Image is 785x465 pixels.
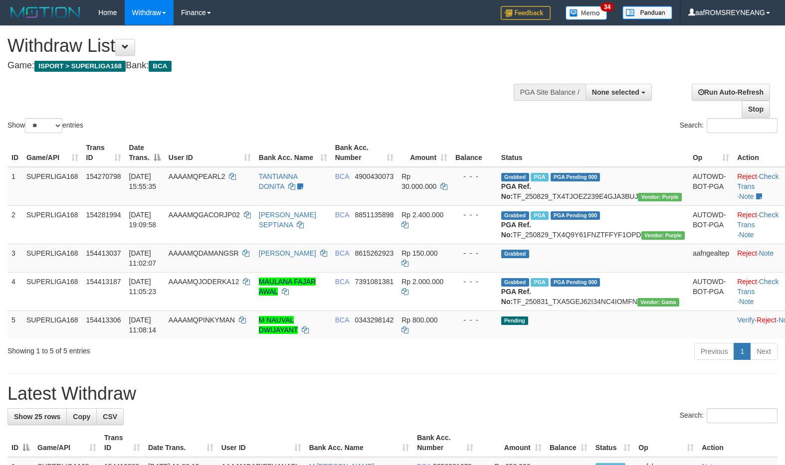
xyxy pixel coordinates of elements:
[413,429,477,457] th: Bank Acc. Number: activate to sort column ascending
[14,413,60,421] span: Show 25 rows
[689,139,733,167] th: Op: activate to sort column ascending
[169,172,225,180] span: AAAAMQPEARL2
[501,250,529,258] span: Grabbed
[551,278,600,287] span: PGA Pending
[169,278,239,286] span: AAAAMQJODERKA12
[689,167,733,206] td: AUTOWD-BOT-PGA
[96,408,124,425] a: CSV
[66,408,97,425] a: Copy
[680,408,778,423] label: Search:
[501,221,531,239] b: PGA Ref. No:
[737,172,757,180] a: Reject
[335,316,349,324] span: BCA
[100,429,144,457] th: Trans ID: activate to sort column ascending
[531,278,548,287] span: Marked by aafsoumeymey
[129,249,157,267] span: [DATE] 11:02:07
[592,88,639,96] span: None selected
[7,272,22,310] td: 4
[497,139,689,167] th: Status
[501,316,528,325] span: Pending
[551,173,600,181] span: PGA Pending
[259,211,316,229] a: [PERSON_NAME] SEPTIANA
[165,139,255,167] th: User ID: activate to sort column ascending
[169,316,235,324] span: AAAAMQPINKYMAN
[501,278,529,287] span: Grabbed
[169,249,239,257] span: AAAAMQDAMANGSR
[742,101,770,118] a: Stop
[455,248,493,258] div: - - -
[455,277,493,287] div: - - -
[689,272,733,310] td: AUTOWD-BOT-PGA
[25,118,62,133] select: Showentries
[331,139,398,167] th: Bank Acc. Number: activate to sort column ascending
[546,429,591,457] th: Balance: activate to sort column ascending
[86,172,121,180] span: 154270798
[7,310,22,339] td: 5
[586,84,652,101] button: None selected
[551,211,600,220] span: PGA Pending
[129,172,157,190] span: [DATE] 15:55:35
[739,231,754,239] a: Note
[305,429,413,457] th: Bank Acc. Name: activate to sort column ascending
[757,316,777,324] a: Reject
[335,278,349,286] span: BCA
[641,231,685,240] span: Vendor URL: https://trx4.1velocity.biz
[7,36,513,56] h1: Withdraw List
[22,244,82,272] td: SUPERLIGA168
[335,249,349,257] span: BCA
[82,139,125,167] th: Trans ID: activate to sort column ascending
[7,139,22,167] th: ID
[707,408,778,423] input: Search:
[680,118,778,133] label: Search:
[7,5,83,20] img: MOTION_logo.png
[335,211,349,219] span: BCA
[7,342,320,356] div: Showing 1 to 5 of 5 entries
[737,278,779,296] a: Check Trans
[401,316,437,324] span: Rp 800.000
[33,429,100,457] th: Game/API: activate to sort column ascending
[455,315,493,325] div: - - -
[7,408,67,425] a: Show 25 rows
[22,272,82,310] td: SUPERLIGA168
[86,211,121,219] span: 154281994
[7,61,513,71] h4: Game: Bank:
[622,6,672,19] img: panduan.png
[401,172,436,190] span: Rp 30.000.000
[759,249,774,257] a: Note
[634,429,698,457] th: Op: activate to sort column ascending
[255,139,331,167] th: Bank Acc. Name: activate to sort column ascending
[401,278,443,286] span: Rp 2.000.000
[501,173,529,181] span: Grabbed
[734,343,751,360] a: 1
[22,139,82,167] th: Game/API: activate to sort column ascending
[501,211,529,220] span: Grabbed
[259,316,298,334] a: M NAUVAL DWIJAYANT
[397,139,451,167] th: Amount: activate to sort column ascending
[7,384,778,404] h1: Latest Withdraw
[86,316,121,324] span: 154413306
[514,84,586,101] div: PGA Site Balance /
[169,211,240,219] span: AAAAMQGACORJP02
[737,211,757,219] a: Reject
[451,139,497,167] th: Balance
[501,6,551,20] img: Feedback.jpg
[531,211,548,220] span: Marked by aafnonsreyleab
[739,192,754,200] a: Note
[737,249,757,257] a: Reject
[497,167,689,206] td: TF_250829_TX4TJOEZ239E4GJA3BUJ
[103,413,117,421] span: CSV
[7,167,22,206] td: 1
[689,205,733,244] td: AUTOWD-BOT-PGA
[737,172,779,190] a: Check Trans
[355,249,393,257] span: Copy 8615262923 to clipboard
[335,172,349,180] span: BCA
[125,139,165,167] th: Date Trans.: activate to sort column descending
[737,211,779,229] a: Check Trans
[149,61,171,72] span: BCA
[129,211,157,229] span: [DATE] 19:09:58
[698,429,778,457] th: Action
[7,118,83,133] label: Show entries
[497,272,689,310] td: TF_250831_TXA5GEJ62I34NC4IOMFN
[566,6,607,20] img: Button%20Memo.svg
[401,211,443,219] span: Rp 2.400.000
